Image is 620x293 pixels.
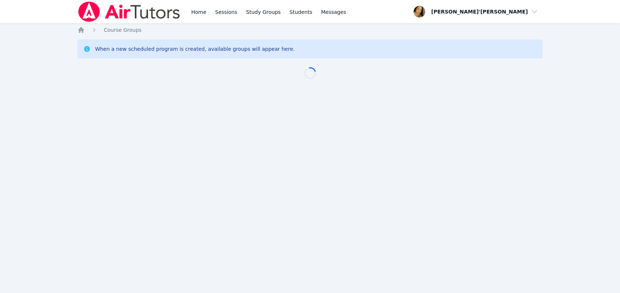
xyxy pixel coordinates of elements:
[77,26,543,34] nav: Breadcrumb
[104,26,141,34] a: Course Groups
[321,8,346,16] span: Messages
[77,1,181,22] img: Air Tutors
[104,27,141,33] span: Course Groups
[95,45,295,53] div: When a new scheduled program is created, available groups will appear here.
